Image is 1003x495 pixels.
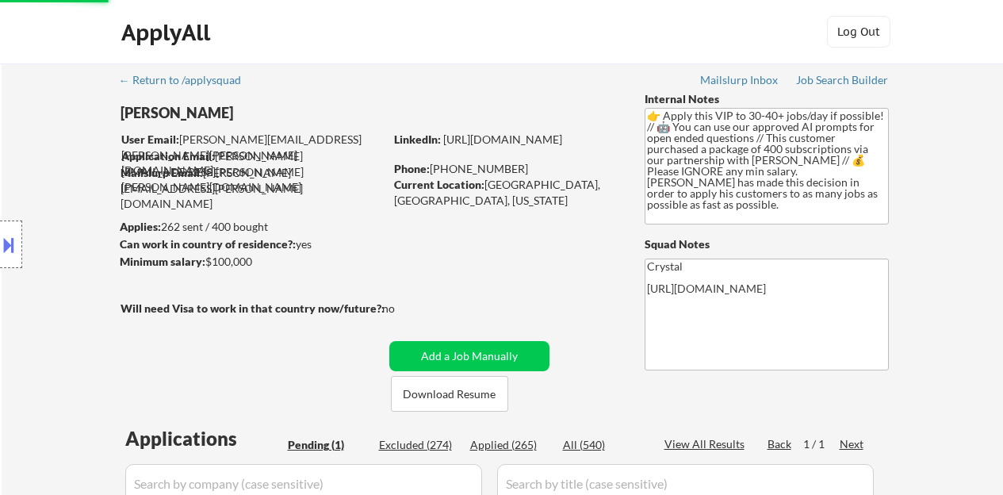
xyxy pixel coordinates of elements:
[803,436,840,452] div: 1 / 1
[443,132,562,146] a: [URL][DOMAIN_NAME]
[645,236,889,252] div: Squad Notes
[379,437,458,453] div: Excluded (274)
[796,75,889,86] div: Job Search Builder
[394,162,430,175] strong: Phone:
[394,132,441,146] strong: LinkedIn:
[119,74,256,90] a: ← Return to /applysquad
[645,91,889,107] div: Internal Notes
[700,74,779,90] a: Mailslurp Inbox
[382,301,427,317] div: no
[125,429,282,448] div: Applications
[394,178,484,191] strong: Current Location:
[470,437,549,453] div: Applied (265)
[563,437,642,453] div: All (540)
[394,161,618,177] div: [PHONE_NUMBER]
[796,74,889,90] a: Job Search Builder
[288,437,367,453] div: Pending (1)
[121,19,215,46] div: ApplyAll
[827,16,890,48] button: Log Out
[119,75,256,86] div: ← Return to /applysquad
[700,75,779,86] div: Mailslurp Inbox
[664,436,749,452] div: View All Results
[391,376,508,412] button: Download Resume
[768,436,793,452] div: Back
[389,341,549,371] button: Add a Job Manually
[840,436,865,452] div: Next
[394,177,618,208] div: [GEOGRAPHIC_DATA], [GEOGRAPHIC_DATA], [US_STATE]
